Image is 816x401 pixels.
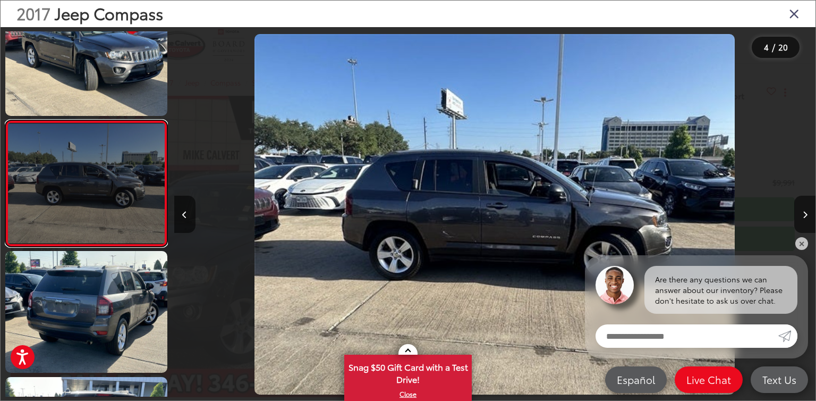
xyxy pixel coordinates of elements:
span: Text Us [757,373,802,386]
button: Previous image [174,196,195,233]
img: Agent profile photo [596,266,634,304]
span: Live Chat [681,373,736,386]
a: Español [605,366,667,393]
img: 2017 Jeep Compass Sport [254,34,735,395]
div: Are there any questions we can answer about our inventory? Please don't hesitate to ask us over c... [644,266,797,314]
a: Text Us [751,366,808,393]
span: 4 [764,41,769,53]
span: / [771,44,776,51]
span: Snag $50 Gift Card with a Test Drive! [345,356,471,388]
i: Close gallery [789,6,800,20]
span: 2017 [16,2,50,24]
img: 2017 Jeep Compass Sport [4,250,169,374]
button: Next image [794,196,815,233]
span: 20 [778,41,788,53]
div: 2017 Jeep Compass Sport 3 [174,34,815,395]
span: Jeep Compass [55,2,163,24]
a: Live Chat [675,366,743,393]
input: Enter your message [596,324,778,348]
a: Submit [778,324,797,348]
span: Español [611,373,660,386]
